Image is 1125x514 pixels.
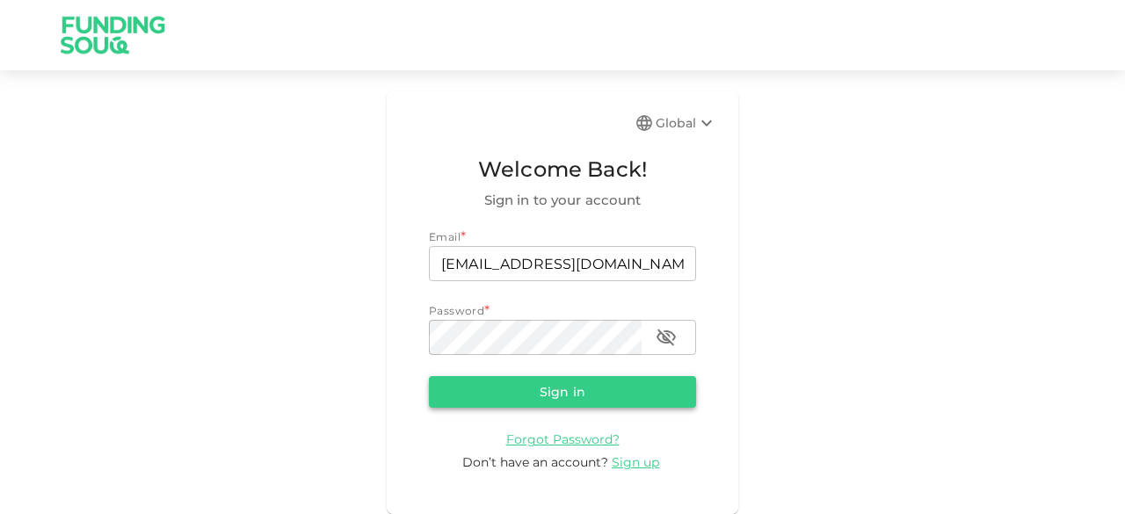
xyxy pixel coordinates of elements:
[429,230,461,243] span: Email
[612,454,659,470] span: Sign up
[429,246,696,281] input: email
[429,190,696,211] span: Sign in to your account
[656,112,717,134] div: Global
[429,376,696,408] button: Sign in
[462,454,608,470] span: Don’t have an account?
[429,304,484,317] span: Password
[429,153,696,186] span: Welcome Back!
[506,431,620,447] a: Forgot Password?
[429,320,642,355] input: password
